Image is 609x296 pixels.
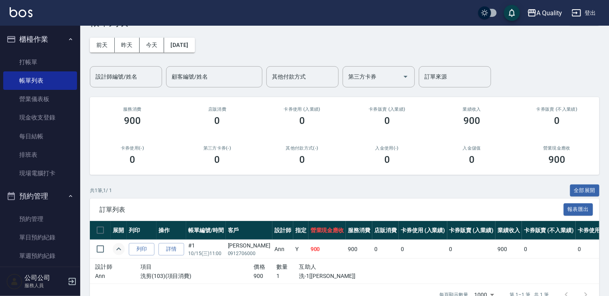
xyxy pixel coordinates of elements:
h2: 入金儲值 [439,146,505,151]
th: 營業現金應收 [309,221,346,240]
h3: 0 [384,154,390,165]
td: 0 [372,240,399,259]
button: 列印 [129,243,154,255]
a: 報表匯出 [564,205,593,213]
span: 設計師 [95,264,112,270]
button: 登出 [568,6,599,20]
button: save [504,5,520,21]
h2: 營業現金應收 [524,146,590,151]
h2: 卡券使用 (入業績) [269,107,335,112]
a: 單週預約紀錄 [3,247,77,265]
h3: 0 [469,154,475,165]
h2: 店販消費 [185,107,250,112]
p: Ann [95,272,140,280]
h3: 服務消費 [99,107,165,112]
h2: 其他付款方式(-) [269,146,335,151]
button: 全部展開 [570,184,600,197]
h2: 第三方卡券(-) [185,146,250,151]
button: expand row [113,243,125,255]
th: 服務消費 [346,221,372,240]
td: 900 [309,240,346,259]
span: 訂單列表 [99,206,564,214]
td: 0 [447,240,496,259]
button: 櫃檯作業 [3,29,77,50]
th: 帳單編號/時間 [186,221,226,240]
img: Person [6,274,22,290]
a: 每日結帳 [3,127,77,146]
span: 數量 [276,264,288,270]
a: 排班表 [3,146,77,164]
button: Open [399,70,412,83]
td: #1 [186,240,226,259]
a: 單日預約紀錄 [3,228,77,247]
td: Ann [272,240,293,259]
h3: 900 [464,115,481,126]
h3: 0 [384,115,390,126]
th: 卡券販賣 (入業績) [447,221,496,240]
span: 價格 [254,264,266,270]
p: 1 [276,272,299,280]
a: 現金收支登錄 [3,108,77,127]
button: 昨天 [115,38,140,53]
th: 業績收入 [495,221,522,240]
button: 預約管理 [3,186,77,207]
h2: 卡券販賣 (不入業績) [524,107,590,112]
th: 卡券使用(-) [576,221,609,240]
a: 現場電腦打卡 [3,164,77,182]
h2: 業績收入 [439,107,505,112]
td: 0 [522,240,576,259]
h3: 0 [554,115,560,126]
button: 報表匯出 [564,203,593,216]
img: Logo [10,7,32,17]
div: A Quality [537,8,562,18]
a: 營業儀表板 [3,90,77,108]
th: 客戶 [226,221,272,240]
p: 0912706000 [228,250,270,257]
a: 詳情 [158,243,184,255]
h2: 卡券使用(-) [99,146,165,151]
td: 0 [399,240,447,259]
button: 前天 [90,38,115,53]
h3: 0 [215,154,220,165]
h2: 卡券販賣 (入業績) [354,107,420,112]
a: 打帳單 [3,53,77,71]
th: 店販消費 [372,221,399,240]
th: 展開 [111,221,127,240]
p: 10/15 (三) 11:00 [188,250,224,257]
p: 共 1 筆, 1 / 1 [90,187,112,194]
th: 指定 [293,221,309,240]
h3: 0 [299,115,305,126]
th: 設計師 [272,221,293,240]
td: Y [293,240,309,259]
th: 卡券販賣 (不入業績) [522,221,576,240]
a: 帳單列表 [3,71,77,90]
td: 0 [576,240,609,259]
td: 900 [495,240,522,259]
button: A Quality [524,5,566,21]
th: 列印 [127,221,156,240]
h5: 公司公司 [24,274,65,282]
p: 服務人員 [24,282,65,289]
h3: 0 [130,154,135,165]
th: 卡券使用 (入業績) [399,221,447,240]
button: 今天 [140,38,164,53]
p: 900 [254,272,277,280]
th: 操作 [156,221,186,240]
h3: 900 [548,154,565,165]
h2: 入金使用(-) [354,146,420,151]
button: [DATE] [164,38,195,53]
span: 互助人 [299,264,317,270]
p: 洗-1[[PERSON_NAME]] [299,272,367,280]
td: 900 [346,240,372,259]
div: [PERSON_NAME] [228,241,270,250]
p: 洗剪(103)(項目消費) [140,272,254,280]
h3: 0 [299,154,305,165]
a: 預約管理 [3,210,77,228]
h3: 900 [124,115,141,126]
span: 項目 [140,264,152,270]
h3: 0 [215,115,220,126]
